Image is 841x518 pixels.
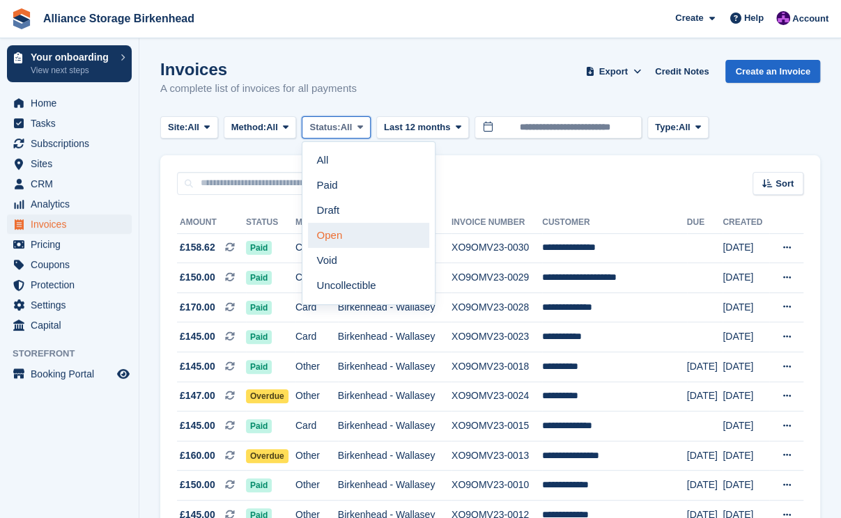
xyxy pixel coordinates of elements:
span: Overdue [246,449,288,463]
td: XO9OMV23-0013 [452,441,542,471]
span: Subscriptions [31,134,114,153]
a: Preview store [115,366,132,382]
button: Site: All [160,116,218,139]
td: Other [295,441,338,471]
td: [DATE] [723,322,769,352]
td: Card [295,263,338,293]
button: Export [582,60,644,83]
span: Capital [31,315,114,335]
td: XO9OMV23-0029 [452,263,542,293]
span: Sites [31,154,114,173]
td: Card [295,322,338,352]
td: Birkenhead - Wallasey [338,292,452,322]
td: [DATE] [723,352,769,382]
td: XO9OMV23-0030 [452,233,542,263]
a: All [308,148,429,173]
td: Card [295,233,338,263]
td: [DATE] [723,471,769,501]
span: £145.00 [180,359,215,374]
a: menu [7,364,132,384]
p: A complete list of invoices for all payments [160,81,357,97]
span: Paid [246,478,272,492]
span: Paid [246,419,272,433]
span: £170.00 [180,300,215,315]
a: menu [7,194,132,214]
span: Sort [776,177,794,191]
span: Export [599,65,628,79]
td: XO9OMV23-0018 [452,352,542,382]
span: Invoices [31,214,114,234]
span: Status: [309,120,340,134]
span: £160.00 [180,448,215,463]
span: Create [675,11,703,25]
td: [DATE] [723,263,769,293]
td: Birkenhead - Wallasey [338,471,452,501]
td: XO9OMV23-0015 [452,411,542,441]
th: Customer [542,212,687,234]
td: Card [295,411,338,441]
span: Coupons [31,255,114,274]
td: [DATE] [687,352,723,382]
span: Tasks [31,113,114,133]
span: £145.00 [180,329,215,344]
span: Paid [246,241,272,255]
a: Open [308,223,429,248]
button: Method: All [224,116,297,139]
span: All [341,120,353,134]
a: menu [7,275,132,295]
span: Analytics [31,194,114,214]
span: Overdue [246,389,288,403]
a: menu [7,134,132,153]
span: All [266,120,278,134]
td: XO9OMV23-0010 [452,471,542,501]
th: Created [723,212,769,234]
span: Last 12 months [384,120,450,134]
span: £158.62 [180,240,215,255]
span: Home [31,93,114,113]
span: Settings [31,295,114,315]
a: Uncollectible [308,273,429,298]
img: Romilly Norton [776,11,790,25]
a: menu [7,315,132,335]
a: menu [7,154,132,173]
span: All [187,120,199,134]
span: Help [744,11,764,25]
td: [DATE] [687,382,723,411]
a: Void [308,248,429,273]
td: [DATE] [723,441,769,471]
p: Your onboarding [31,52,114,62]
td: Birkenhead - Wallasey [338,382,452,411]
a: Alliance Storage Birkenhead [38,7,200,30]
th: Method [295,212,338,234]
a: menu [7,214,132,234]
td: Birkenhead - Wallasey [338,352,452,382]
span: £145.00 [180,418,215,433]
span: Storefront [13,347,139,361]
td: Birkenhead - Wallasey [338,411,452,441]
td: [DATE] [723,233,769,263]
span: Type: [655,120,679,134]
td: [DATE] [687,471,723,501]
td: [DATE] [723,382,769,411]
a: menu [7,255,132,274]
span: Booking Portal [31,364,114,384]
th: Invoice Number [452,212,542,234]
h1: Invoices [160,60,357,79]
td: Other [295,352,338,382]
a: Your onboarding View next steps [7,45,132,82]
td: Other [295,382,338,411]
td: [DATE] [723,292,769,322]
span: Account [792,12,828,26]
td: [DATE] [687,441,723,471]
a: menu [7,93,132,113]
button: Status: All [302,116,370,139]
button: Type: All [647,116,709,139]
span: CRM [31,174,114,194]
a: menu [7,174,132,194]
td: XO9OMV23-0024 [452,382,542,411]
th: Due [687,212,723,234]
span: Protection [31,275,114,295]
th: Status [246,212,295,234]
td: Birkenhead - Wallasey [338,441,452,471]
span: £147.00 [180,388,215,403]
